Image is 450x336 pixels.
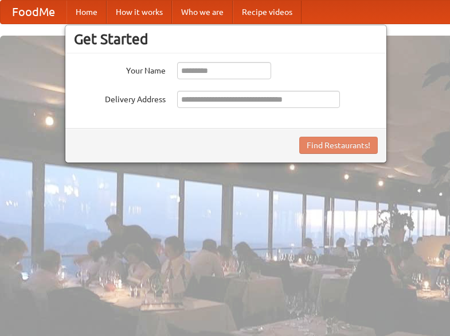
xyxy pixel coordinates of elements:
[299,137,378,154] button: Find Restaurants!
[107,1,172,24] a: How it works
[1,1,66,24] a: FoodMe
[74,30,378,48] h3: Get Started
[74,91,166,105] label: Delivery Address
[74,62,166,76] label: Your Name
[172,1,233,24] a: Who we are
[233,1,302,24] a: Recipe videos
[66,1,107,24] a: Home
